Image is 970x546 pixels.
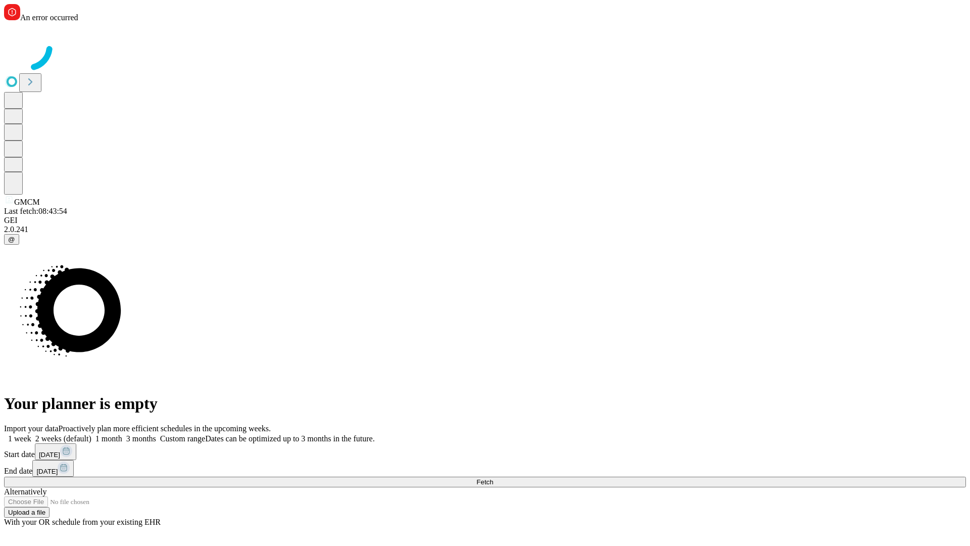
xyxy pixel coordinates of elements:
[95,434,122,443] span: 1 month
[4,487,46,496] span: Alternatively
[4,460,966,477] div: End date
[4,225,966,234] div: 2.0.241
[4,477,966,487] button: Fetch
[4,207,67,215] span: Last fetch: 08:43:54
[59,424,271,433] span: Proactively plan more efficient schedules in the upcoming weeks.
[8,236,15,243] span: @
[4,394,966,413] h1: Your planner is empty
[35,443,76,460] button: [DATE]
[20,13,78,22] span: An error occurred
[160,434,205,443] span: Custom range
[4,424,59,433] span: Import your data
[4,507,50,518] button: Upload a file
[35,434,91,443] span: 2 weeks (default)
[4,216,966,225] div: GEI
[205,434,374,443] span: Dates can be optimized up to 3 months in the future.
[14,198,40,206] span: GMCM
[8,434,31,443] span: 1 week
[32,460,74,477] button: [DATE]
[4,234,19,245] button: @
[126,434,156,443] span: 3 months
[4,518,161,526] span: With your OR schedule from your existing EHR
[476,478,493,486] span: Fetch
[39,451,60,459] span: [DATE]
[4,443,966,460] div: Start date
[36,468,58,475] span: [DATE]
